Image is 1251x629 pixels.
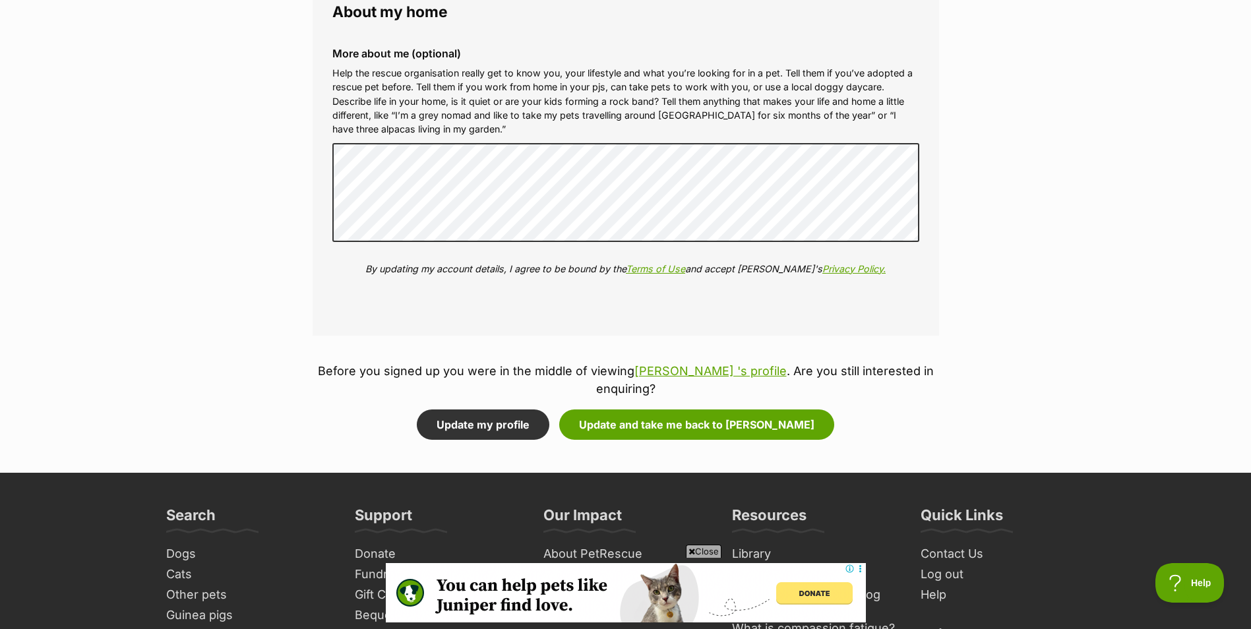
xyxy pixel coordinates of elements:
h3: Support [355,506,412,532]
p: Before you signed up you were in the middle of viewing . Are you still interested in enquiring? [313,362,939,398]
a: About PetRescue [538,544,714,564]
a: [PERSON_NAME] 's profile [634,364,787,378]
legend: About my home [332,3,919,20]
label: More about me (optional) [332,47,919,59]
a: Fundraise [350,564,525,585]
a: Guinea pigs [161,605,336,626]
a: Gift Cards [350,585,525,605]
a: Bequests [350,605,525,626]
h3: Resources [732,506,807,532]
a: Cats [161,564,336,585]
a: Library [727,544,902,564]
a: Privacy Policy. [822,263,886,274]
a: Dogs [161,544,336,564]
h3: Quick Links [921,506,1003,532]
iframe: Advertisement [386,563,866,622]
a: Terms of Use [626,263,685,274]
h3: Search [166,506,216,532]
button: Update and take me back to [PERSON_NAME] [559,409,834,440]
a: Help [915,585,1091,605]
p: By updating my account details, I agree to be bound by the and accept [PERSON_NAME]'s [332,262,919,276]
p: Help the rescue organisation really get to know you, your lifestyle and what you’re looking for i... [332,66,919,136]
button: Update my profile [417,409,549,440]
iframe: Help Scout Beacon - Open [1155,563,1225,603]
a: Donate [350,544,525,564]
a: Contact Us [915,544,1091,564]
a: Log out [915,564,1091,585]
h3: Our Impact [543,506,622,532]
a: Other pets [161,585,336,605]
span: Close [686,545,721,558]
